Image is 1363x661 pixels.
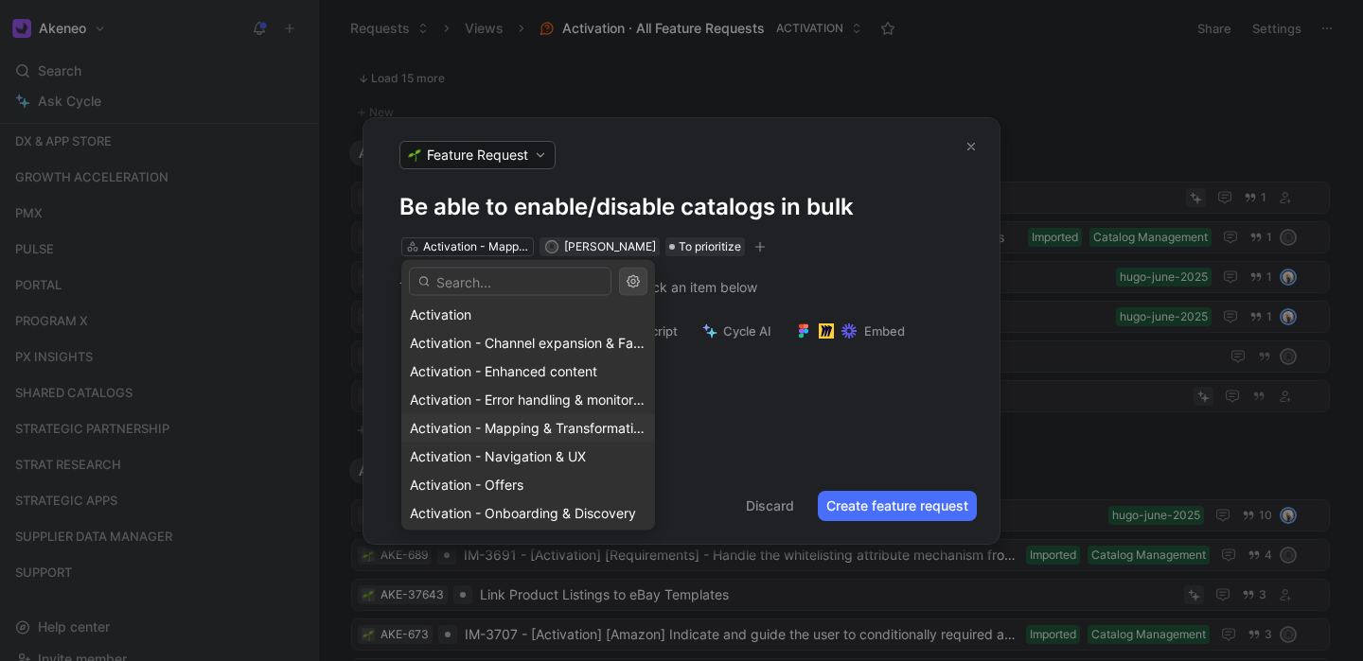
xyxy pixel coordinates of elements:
[679,237,741,256] span: To prioritize
[427,146,528,165] span: Feature Request
[410,420,648,436] span: Activation - Mapping & Transformation
[665,237,745,256] div: To prioritize
[737,491,803,521] button: Discard
[410,477,523,493] span: Activation - Offers
[392,318,582,344] button: Feature Request template
[410,448,586,464] span: Activation - Navigation & UX
[409,268,611,296] input: Search...
[788,318,913,344] button: Embed
[399,192,964,222] h1: Be able to enable/disable catalogs in bulk
[694,318,780,344] button: Cycle AI
[546,241,557,252] div: R
[408,148,421,162] img: 🌱
[410,306,471,322] span: Activation
[410,505,636,521] span: Activation - Onboarding & Discovery
[564,239,656,253] span: [PERSON_NAME]
[423,237,529,256] div: Activation - Mapping & Transformation
[410,335,665,351] span: Activation - Channel expansion & Factory
[818,491,977,521] button: Create feature request
[410,363,597,379] span: Activation - Enhanced content
[410,391,652,408] span: Activation - Error handling & monitoring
